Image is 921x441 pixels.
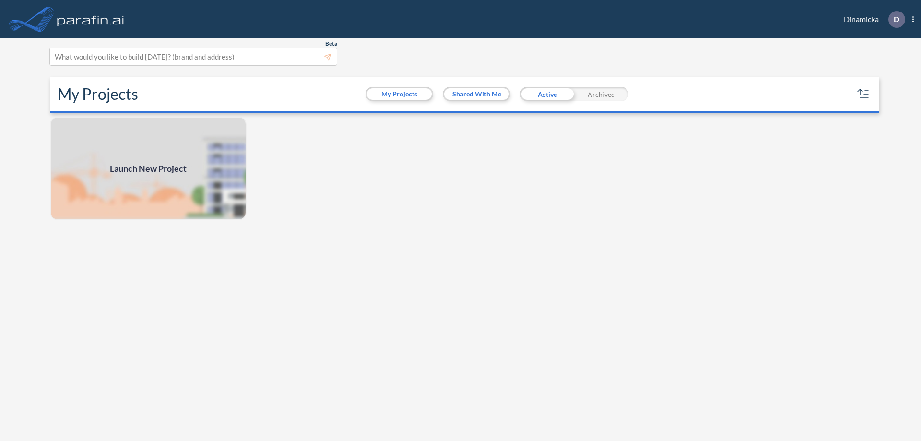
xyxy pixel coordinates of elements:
[856,86,871,102] button: sort
[574,87,628,101] div: Archived
[325,40,337,48] span: Beta
[110,162,187,175] span: Launch New Project
[520,87,574,101] div: Active
[444,88,509,100] button: Shared With Me
[894,15,899,24] p: D
[55,10,126,29] img: logo
[367,88,432,100] button: My Projects
[829,11,914,28] div: Dinamicka
[58,85,138,103] h2: My Projects
[50,117,247,220] img: add
[50,117,247,220] a: Launch New Project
